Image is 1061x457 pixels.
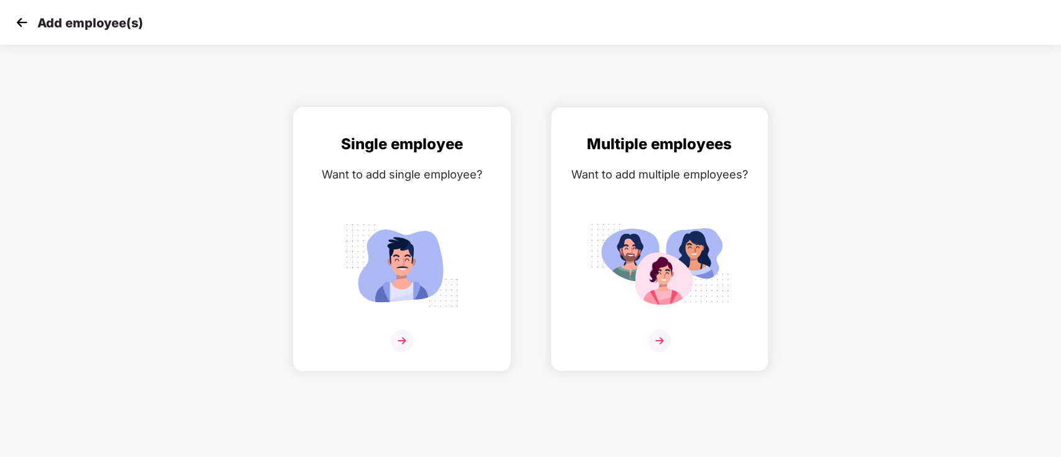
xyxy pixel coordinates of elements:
img: svg+xml;base64,PHN2ZyB4bWxucz0iaHR0cDovL3d3dy53My5vcmcvMjAwMC9zdmciIHdpZHRoPSIzNiIgaGVpZ2h0PSIzNi... [391,330,413,352]
div: Want to add multiple employees? [564,165,755,183]
p: Add employee(s) [37,16,143,30]
img: svg+xml;base64,PHN2ZyB4bWxucz0iaHR0cDovL3d3dy53My5vcmcvMjAwMC9zdmciIHdpZHRoPSIzNiIgaGVpZ2h0PSIzNi... [648,330,671,352]
img: svg+xml;base64,PHN2ZyB4bWxucz0iaHR0cDovL3d3dy53My5vcmcvMjAwMC9zdmciIGlkPSJNdWx0aXBsZV9lbXBsb3llZS... [590,217,729,314]
div: Multiple employees [564,132,755,156]
div: Want to add single employee? [306,165,498,183]
img: svg+xml;base64,PHN2ZyB4bWxucz0iaHR0cDovL3d3dy53My5vcmcvMjAwMC9zdmciIGlkPSJTaW5nbGVfZW1wbG95ZWUiIH... [332,217,472,314]
img: svg+xml;base64,PHN2ZyB4bWxucz0iaHR0cDovL3d3dy53My5vcmcvMjAwMC9zdmciIHdpZHRoPSIzMCIgaGVpZ2h0PSIzMC... [12,13,31,32]
div: Single employee [306,132,498,156]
